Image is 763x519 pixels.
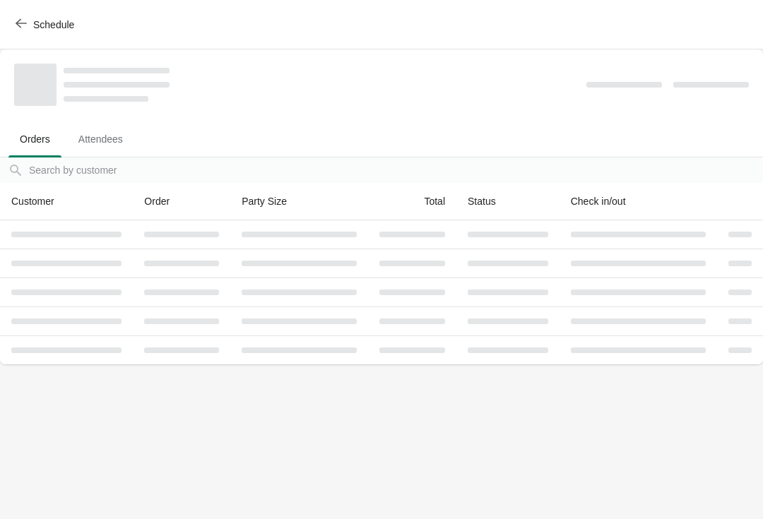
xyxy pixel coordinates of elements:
[33,19,74,30] span: Schedule
[456,183,560,220] th: Status
[28,157,763,183] input: Search by customer
[560,183,717,220] th: Check in/out
[8,126,61,152] span: Orders
[368,183,456,220] th: Total
[230,183,368,220] th: Party Size
[133,183,230,220] th: Order
[67,126,134,152] span: Attendees
[7,12,85,37] button: Schedule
